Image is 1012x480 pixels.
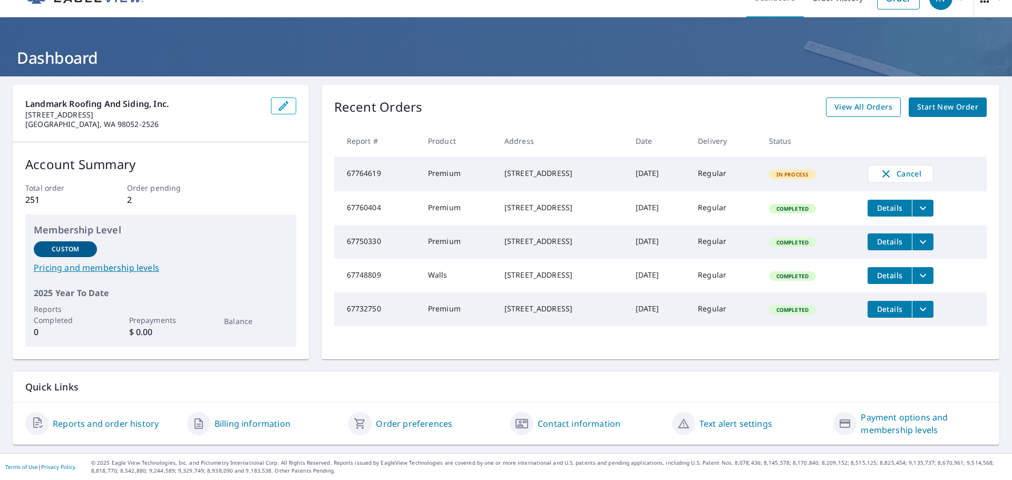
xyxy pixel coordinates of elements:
[334,292,420,326] td: 67732750
[689,292,760,326] td: Regular
[376,417,452,430] a: Order preferences
[627,191,690,225] td: [DATE]
[874,270,906,280] span: Details
[770,239,815,246] span: Completed
[504,270,619,280] div: [STREET_ADDRESS]
[689,225,760,259] td: Regular
[770,171,815,178] span: In Process
[420,259,496,292] td: Walls
[34,326,97,338] p: 0
[25,97,262,110] p: Landmark Roofing and Siding, Inc.
[504,236,619,247] div: [STREET_ADDRESS]
[874,203,906,213] span: Details
[627,156,690,191] td: [DATE]
[689,156,760,191] td: Regular
[34,303,97,326] p: Reports Completed
[912,301,933,318] button: filesDropdownBtn-67732750
[826,97,901,117] a: View All Orders
[334,225,420,259] td: 67750330
[504,202,619,213] div: [STREET_ADDRESS]
[879,168,922,180] span: Cancel
[496,125,627,156] th: Address
[834,101,892,114] span: View All Orders
[861,411,987,436] a: Payment options and membership levels
[334,259,420,292] td: 67748809
[627,259,690,292] td: [DATE]
[334,125,420,156] th: Report #
[912,200,933,217] button: filesDropdownBtn-67760404
[25,120,262,129] p: [GEOGRAPHIC_DATA], WA 98052-2526
[761,125,859,156] th: Status
[25,380,987,394] p: Quick Links
[912,267,933,284] button: filesDropdownBtn-67748809
[868,267,912,284] button: detailsBtn-67748809
[689,191,760,225] td: Regular
[420,292,496,326] td: Premium
[25,182,93,193] p: Total order
[25,155,296,174] p: Account Summary
[420,225,496,259] td: Premium
[868,165,933,183] button: Cancel
[224,316,287,327] p: Balance
[13,47,999,68] h1: Dashboard
[41,463,75,471] a: Privacy Policy
[770,272,815,280] span: Completed
[334,156,420,191] td: 67764619
[34,223,288,237] p: Membership Level
[420,191,496,225] td: Premium
[868,200,912,217] button: detailsBtn-67760404
[91,459,1007,475] p: © 2025 Eagle View Technologies, Inc. and Pictometry International Corp. All Rights Reserved. Repo...
[420,125,496,156] th: Product
[689,125,760,156] th: Delivery
[770,205,815,212] span: Completed
[689,259,760,292] td: Regular
[215,417,290,430] a: Billing information
[34,261,288,274] a: Pricing and membership levels
[874,237,906,247] span: Details
[334,97,423,117] p: Recent Orders
[420,156,496,191] td: Premium
[129,326,192,338] p: $ 0.00
[917,101,978,114] span: Start New Order
[538,417,620,430] a: Contact information
[912,233,933,250] button: filesDropdownBtn-67750330
[868,301,912,318] button: detailsBtn-67732750
[5,464,75,470] p: |
[874,304,906,314] span: Details
[25,193,93,206] p: 251
[504,303,619,314] div: [STREET_ADDRESS]
[127,182,194,193] p: Order pending
[504,168,619,179] div: [STREET_ADDRESS]
[25,110,262,120] p: [STREET_ADDRESS]
[53,417,159,430] a: Reports and order history
[627,225,690,259] td: [DATE]
[909,97,987,117] a: Start New Order
[627,292,690,326] td: [DATE]
[770,306,815,314] span: Completed
[699,417,772,430] a: Text alert settings
[34,287,288,299] p: 2025 Year To Date
[52,244,79,254] p: Custom
[5,463,38,471] a: Terms of Use
[127,193,194,206] p: 2
[627,125,690,156] th: Date
[334,191,420,225] td: 67760404
[129,315,192,326] p: Prepayments
[868,233,912,250] button: detailsBtn-67750330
